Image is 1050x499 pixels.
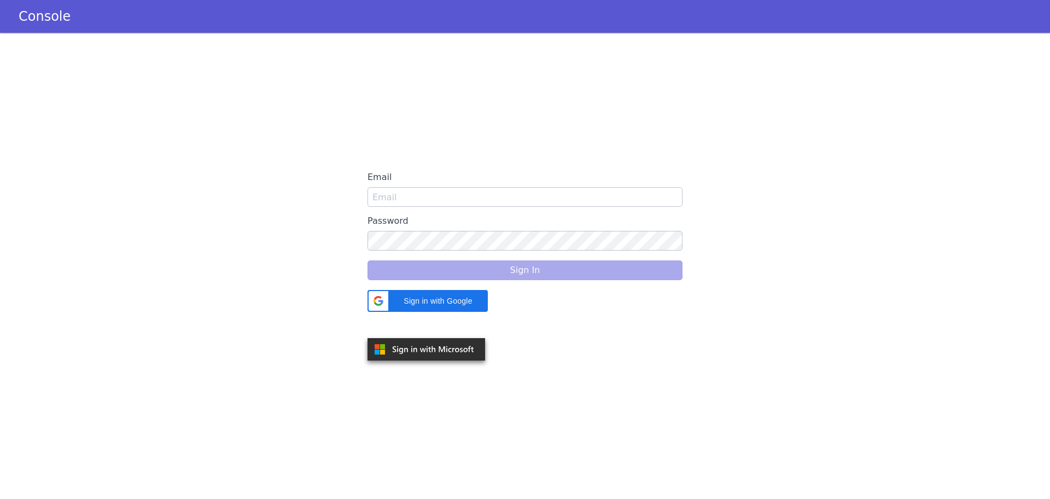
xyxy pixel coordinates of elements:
div: Sign in with Google [367,290,488,312]
a: Console [5,9,84,24]
input: Email [367,187,682,207]
iframe: Sign in with Google Button [362,311,493,335]
label: Email [367,167,682,187]
label: Password [367,211,682,231]
span: Sign in with Google [395,295,481,307]
img: azure.svg [367,338,485,361]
